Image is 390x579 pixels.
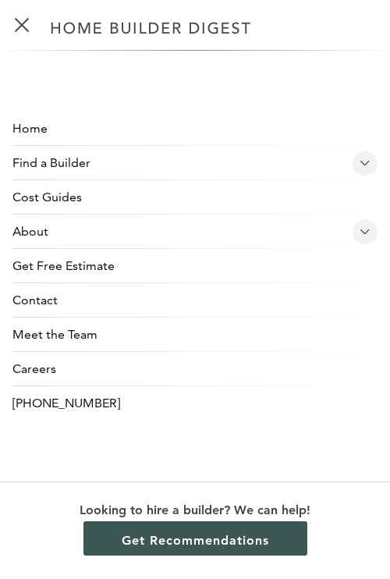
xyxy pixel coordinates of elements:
a: About [12,215,346,249]
img: Home Builder Digest [44,12,258,43]
a: Cost Guides [12,180,378,215]
a: [PHONE_NUMBER] [12,386,378,421]
a: Meet the Team [12,318,378,352]
a: Find a Builder [12,146,346,180]
a: Get Free Estimate [12,249,378,283]
span: Menu [12,24,31,26]
a: Careers [12,352,378,386]
a: Contact [12,283,378,318]
a: Home [12,112,378,146]
a: Get Recommendations [83,521,307,556]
